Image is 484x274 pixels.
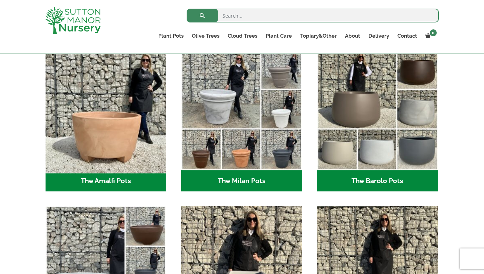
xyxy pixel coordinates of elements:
[430,29,437,36] span: 0
[341,31,364,41] a: About
[46,170,167,192] h2: The Amalfi Pots
[317,49,438,170] img: The Barolo Pots
[46,49,167,191] a: Visit product category The Amalfi Pots
[187,9,439,22] input: Search...
[46,7,101,34] img: logo
[188,31,224,41] a: Olive Trees
[317,49,438,191] a: Visit product category The Barolo Pots
[296,31,341,41] a: Topiary&Other
[393,31,421,41] a: Contact
[261,31,296,41] a: Plant Care
[224,31,261,41] a: Cloud Trees
[181,49,302,191] a: Visit product category The Milan Pots
[42,46,169,173] img: The Amalfi Pots
[421,31,439,41] a: 0
[181,49,302,170] img: The Milan Pots
[317,170,438,192] h2: The Barolo Pots
[154,31,188,41] a: Plant Pots
[364,31,393,41] a: Delivery
[181,170,302,192] h2: The Milan Pots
